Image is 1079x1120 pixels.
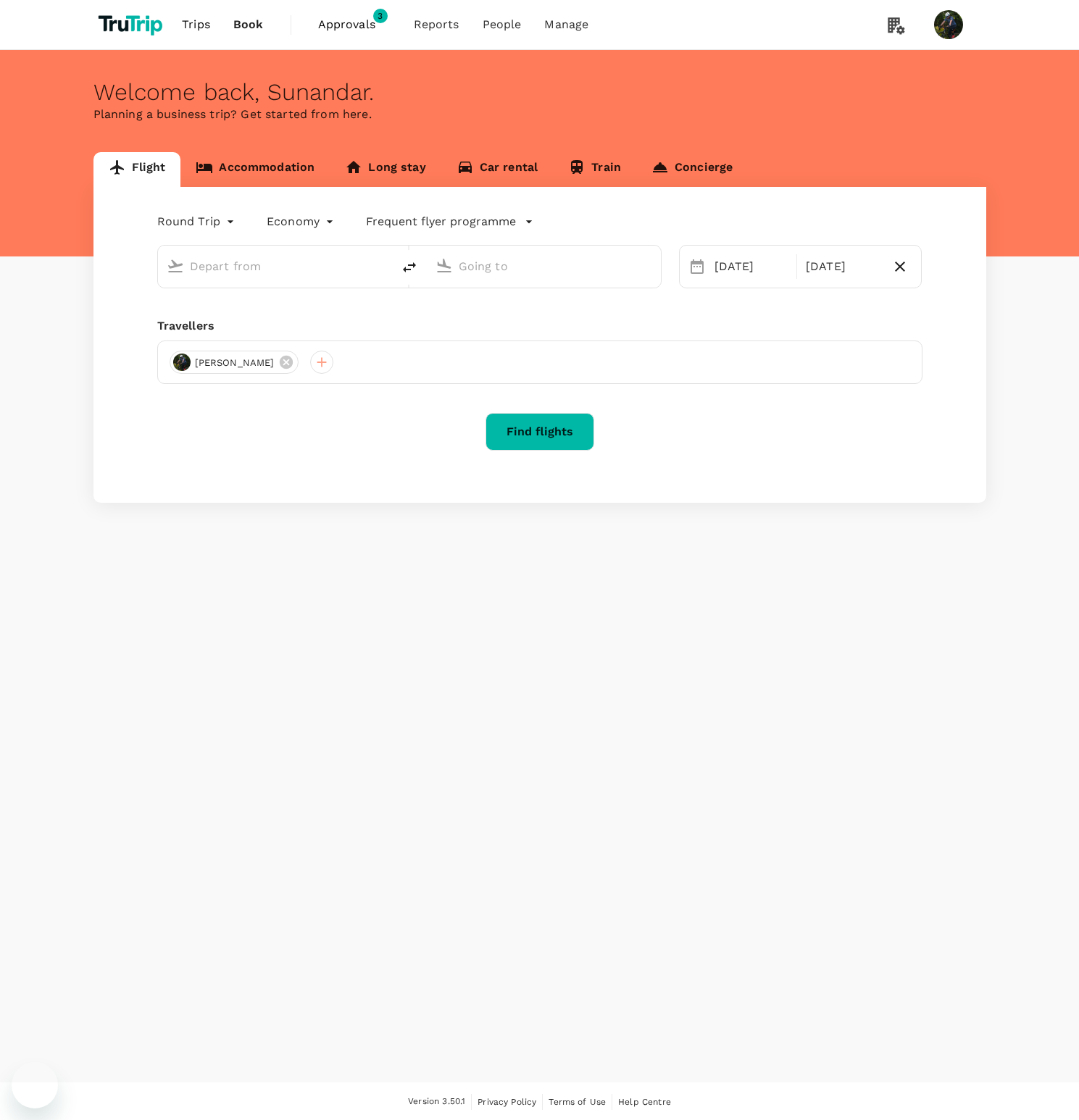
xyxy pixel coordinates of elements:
input: Going to [459,255,630,277]
span: Terms of Use [549,1097,606,1107]
a: Accommodation [180,152,330,187]
a: Long stay [330,152,441,187]
div: Travellers [157,317,922,335]
span: People [483,16,522,33]
span: Reports [414,16,459,33]
a: Flight [93,152,181,187]
button: Open [651,264,654,267]
span: [PERSON_NAME] [186,356,283,370]
span: Trips [182,16,210,33]
button: Find flights [486,413,594,451]
div: Welcome back , Sunandar . [93,79,986,106]
div: [DATE] [800,252,885,281]
div: [DATE] [709,252,793,281]
iframe: Button to launch messaging window, 2 unread messages [12,1062,58,1108]
span: Book [233,16,264,33]
a: Train [553,152,636,187]
div: Economy [267,210,337,233]
a: Help Centre [618,1094,671,1110]
span: Approvals [318,16,391,33]
p: Frequent flyer programme [366,213,516,230]
button: Open [382,264,385,267]
span: Manage [544,16,588,33]
p: Planning a business trip? Get started from here. [93,106,986,123]
span: Privacy Policy [478,1097,536,1107]
a: Terms of Use [549,1094,606,1110]
input: Depart from [190,255,362,277]
button: delete [392,250,427,285]
span: Version 3.50.1 [408,1095,465,1109]
img: TruTrip logo [93,9,171,41]
iframe: Number of unread messages [46,1059,75,1074]
a: Privacy Policy [478,1094,536,1110]
img: Sunandar Sunandar [934,10,963,39]
a: Car rental [441,152,554,187]
a: Concierge [636,152,748,187]
div: [PERSON_NAME] [170,351,299,374]
span: 3 [373,9,388,23]
button: Frequent flyer programme [366,213,533,230]
span: Help Centre [618,1097,671,1107]
div: Round Trip [157,210,238,233]
img: avatar-66c4b87f21461.png [173,354,191,371]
